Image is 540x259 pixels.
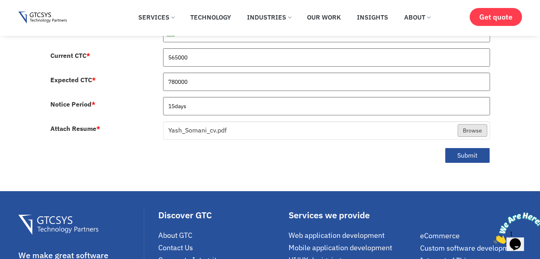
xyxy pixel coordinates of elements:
[420,243,519,253] span: Custom software development
[18,12,67,24] img: Gtcsys logo
[445,148,490,163] button: Submit
[3,3,6,10] span: 1
[50,101,96,107] label: Notice Period
[184,8,237,26] a: Technology
[420,231,522,240] a: eCommerce
[158,211,285,219] div: Discover GTC
[289,243,416,252] a: Mobile application development
[241,8,297,26] a: Industries
[50,77,96,83] label: Expected CTC
[289,211,416,219] div: Services we provide
[301,8,347,26] a: Our Work
[158,231,285,240] a: About GTC
[289,243,392,252] span: Mobile application development
[50,52,90,59] label: Current CTC
[398,8,436,26] a: About
[158,231,192,240] span: About GTC
[3,3,53,35] img: Chat attention grabber
[490,209,540,247] iframe: chat widget
[158,243,285,252] a: Contact Us
[470,8,522,26] a: Get quote
[289,231,416,240] a: Web application development
[420,243,522,253] a: Custom software development
[289,231,385,240] span: Web application development
[158,243,193,252] span: Contact Us
[351,8,394,26] a: Insights
[132,8,180,26] a: Services
[420,231,460,240] span: eCommerce
[18,215,99,235] img: Gtcsys Footer Logo
[50,125,100,132] label: Attach Resume
[479,13,512,21] span: Get quote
